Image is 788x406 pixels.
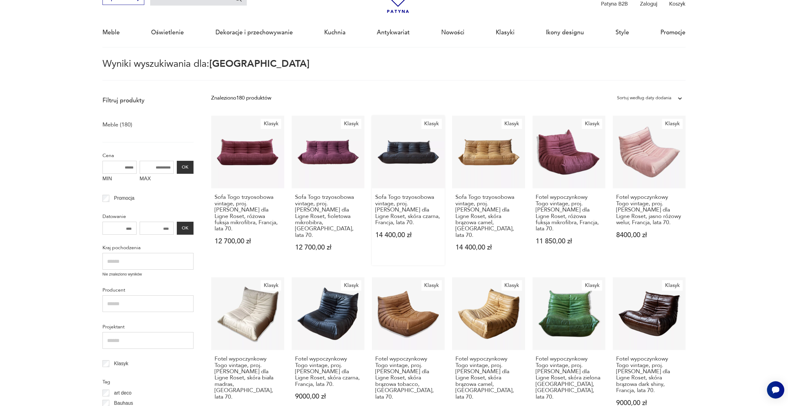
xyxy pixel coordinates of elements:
h3: Fotel wypoczynkowy Togo vintage, proj. [PERSON_NAME] dla Ligne Roset, skóra czarna, Francja, lata... [295,356,361,387]
p: 9000,00 zł [295,393,361,400]
h3: Sofa Togo trzyosobowa vintage, proj. [PERSON_NAME] dla Ligne Roset, skóra brązowa camel, [GEOGRAP... [455,194,522,238]
label: MIN [102,174,137,186]
p: Projektant [102,323,194,331]
a: Klasyki [496,18,515,47]
p: Tag [102,378,194,386]
p: Producent [102,286,194,294]
a: Style [616,18,629,47]
p: Zaloguj [640,0,657,7]
h3: Fotel wypoczynkowy Togo vintage, proj. [PERSON_NAME] dla Ligne Roset, skóra zielona [GEOGRAPHIC_D... [536,356,602,400]
a: KlasykFotel wypoczynkowy Togo vintage, proj. M. Ducaroy dla Ligne Roset, różowa fuksja mikrofibra... [533,116,605,265]
h3: Fotel wypoczynkowy Togo vintage, proj. [PERSON_NAME] dla Ligne Roset, różowa fuksja mikrofibra, F... [536,194,602,232]
h3: Fotel wypoczynkowy Togo vintage, proj. [PERSON_NAME] dla Ligne Roset, skóra brązowa camel, [GEOGR... [455,356,522,400]
button: OK [177,161,194,174]
iframe: Smartsupp widget button [767,381,784,399]
a: KlasykSofa Togo trzyosobowa vintage, proj. M. Ducaroy dla Ligne Roset, fioletowa mikrobibra, Fran... [292,116,364,265]
a: Promocje [660,18,686,47]
p: 14 400,00 zł [375,232,442,238]
a: KlasykSofa Togo trzyosobowa vintage, proj. M. Ducaroy dla Ligne Roset, różowa fuksja mikrofibra, ... [211,116,284,265]
a: Antykwariat [377,18,410,47]
p: Kraj pochodzenia [102,244,194,252]
a: KlasykSofa Togo trzyosobowa vintage, proj. M. Ducaroy dla Ligne Roset, skóra brązowa camel, Franc... [452,116,525,265]
p: 11 850,00 zł [536,238,602,245]
p: art deco [114,389,131,397]
p: Koszyk [669,0,686,7]
p: Patyna B2B [601,0,628,7]
h3: Fotel wypoczynkowy Togo vintage, proj. [PERSON_NAME] dla Ligne Roset, skóra brązowa dark shiny, F... [616,356,682,394]
p: Datowanie [102,212,194,220]
a: Meble (180) [102,120,132,130]
p: 12 700,00 zł [215,238,281,245]
p: Nie znaleziono wyników [102,271,194,277]
h3: Fotel wypoczynkowy Togo vintage, proj. [PERSON_NAME] dla Ligne Roset, jasno różowy welur, Francja... [616,194,682,226]
p: Klasyk [114,360,128,368]
h3: Sofa Togo trzyosobowa vintage, proj. [PERSON_NAME] dla Ligne Roset, różowa fuksja mikrofibra, Fra... [215,194,281,232]
button: OK [177,222,194,235]
p: Cena [102,152,194,160]
h3: Fotel wypoczynkowy Togo vintage, proj. [PERSON_NAME] dla Ligne Roset, skóra brązowa tobacco, [GEO... [375,356,442,400]
div: Znaleziono 180 produktów [211,94,271,102]
a: Meble [102,18,120,47]
h3: Sofa Togo trzyosobowa vintage, proj. [PERSON_NAME] dla Ligne Roset, skóra czarna, Francja, lata 70. [375,194,442,226]
p: Filtruj produkty [102,96,194,105]
a: Ikony designu [546,18,584,47]
a: KlasykSofa Togo trzyosobowa vintage, proj. M. Ducaroy dla Ligne Roset, skóra czarna, Francja, lat... [372,116,445,265]
h3: Sofa Togo trzyosobowa vintage, proj. [PERSON_NAME] dla Ligne Roset, fioletowa mikrobibra, [GEOGRA... [295,194,361,238]
a: Nowości [441,18,464,47]
p: Wyniki wyszukiwania dla: [102,59,686,81]
a: Kuchnia [324,18,346,47]
a: Oświetlenie [151,18,184,47]
span: [GEOGRAPHIC_DATA] [209,57,310,70]
div: Sortuj według daty dodania [617,94,671,102]
a: Dekoracje i przechowywanie [216,18,293,47]
label: MAX [140,174,174,186]
p: Promocja [114,194,134,202]
p: 8400,00 zł [616,232,682,238]
p: 14 400,00 zł [455,244,522,251]
h3: Fotel wypoczynkowy Togo vintage, proj. [PERSON_NAME] dla Ligne Roset, skóra biała madras, [GEOGRA... [215,356,281,400]
a: KlasykFotel wypoczynkowy Togo vintage, proj. M. Ducaroy dla Ligne Roset, jasno różowy welur, Fran... [613,116,686,265]
p: 12 700,00 zł [295,244,361,251]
